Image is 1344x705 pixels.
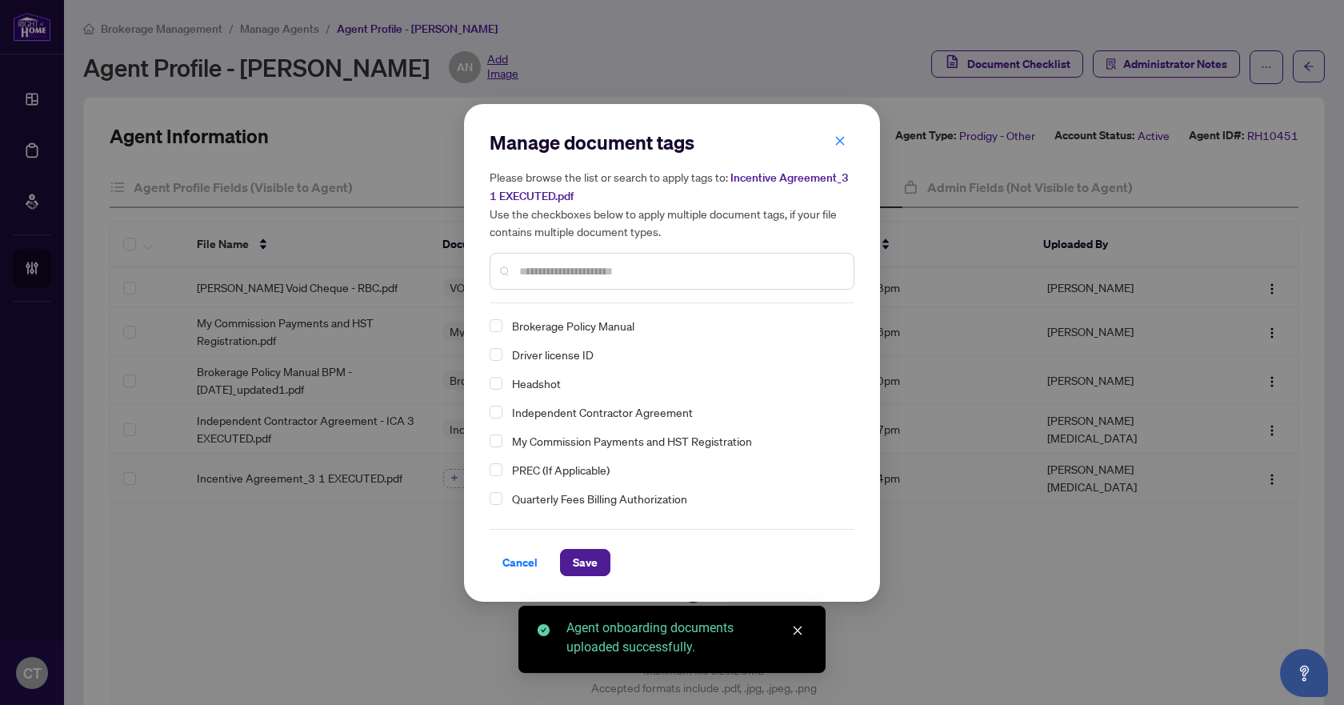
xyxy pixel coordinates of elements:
[490,319,502,332] span: Select Brokerage Policy Manual
[506,374,845,393] span: Headshot
[792,625,803,636] span: close
[490,168,854,240] h5: Please browse the list or search to apply tags to: Use the checkboxes below to apply multiple doc...
[512,431,752,451] span: My Commission Payments and HST Registration
[789,622,806,639] a: Close
[512,316,634,335] span: Brokerage Policy Manual
[490,348,502,361] span: Select Driver license ID
[490,463,502,476] span: Select PREC (If Applicable)
[506,489,845,508] span: Quarterly Fees Billing Authorization
[506,403,845,422] span: Independent Contractor Agreement
[573,550,598,575] span: Save
[560,549,610,576] button: Save
[512,489,687,508] span: Quarterly Fees Billing Authorization
[1280,649,1328,697] button: Open asap
[490,435,502,447] span: Select My Commission Payments and HST Registration
[490,130,854,155] h2: Manage document tags
[490,549,550,576] button: Cancel
[512,374,561,393] span: Headshot
[566,619,806,657] div: Agent onboarding documents uploaded successfully.
[538,624,550,636] span: check-circle
[490,170,849,203] span: Incentive Agreement_3 1 EXECUTED.pdf
[512,403,693,422] span: Independent Contractor Agreement
[490,377,502,390] span: Select Headshot
[490,406,502,419] span: Select Independent Contractor Agreement
[834,135,846,146] span: close
[502,550,538,575] span: Cancel
[506,460,845,479] span: PREC (If Applicable)
[512,345,594,364] span: Driver license ID
[506,431,845,451] span: My Commission Payments and HST Registration
[512,460,610,479] span: PREC (If Applicable)
[506,316,845,335] span: Brokerage Policy Manual
[506,345,845,364] span: Driver license ID
[490,492,502,505] span: Select Quarterly Fees Billing Authorization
